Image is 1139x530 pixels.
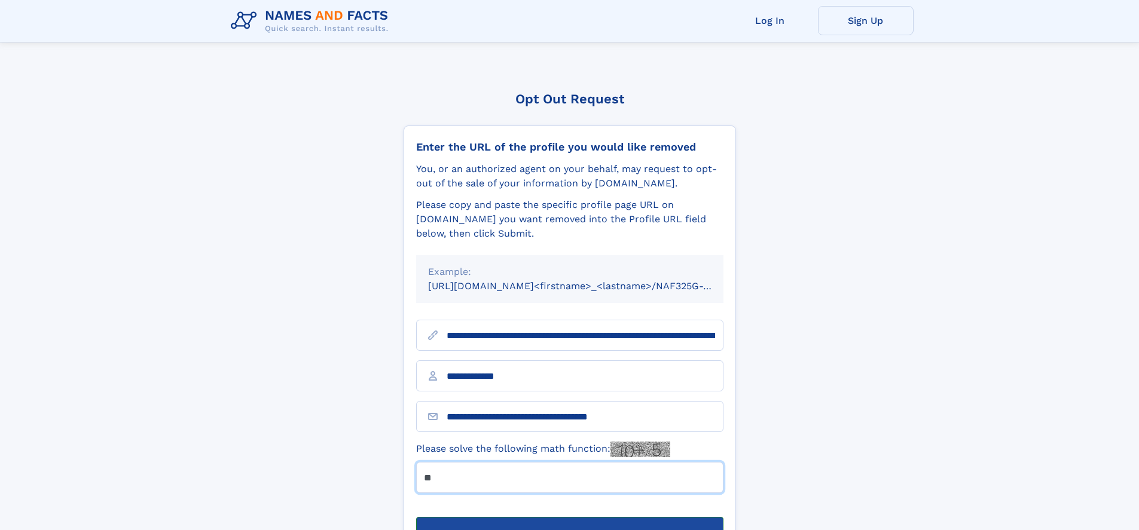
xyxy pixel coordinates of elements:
[416,442,670,457] label: Please solve the following math function:
[428,280,746,292] small: [URL][DOMAIN_NAME]<firstname>_<lastname>/NAF325G-xxxxxxxx
[722,6,818,35] a: Log In
[416,198,723,241] div: Please copy and paste the specific profile page URL on [DOMAIN_NAME] you want removed into the Pr...
[404,91,736,106] div: Opt Out Request
[226,5,398,37] img: Logo Names and Facts
[416,162,723,191] div: You, or an authorized agent on your behalf, may request to opt-out of the sale of your informatio...
[428,265,712,279] div: Example:
[416,140,723,154] div: Enter the URL of the profile you would like removed
[818,6,914,35] a: Sign Up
